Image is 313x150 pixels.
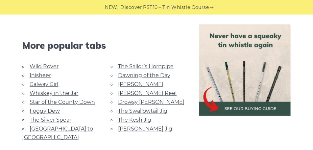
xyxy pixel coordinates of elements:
a: [PERSON_NAME] Jig [118,126,172,132]
a: The Swallowtail Jig [118,108,167,114]
a: [PERSON_NAME] Reel [118,90,177,96]
a: Inisheer [30,72,51,78]
a: Dawning of the Day [118,72,170,78]
a: The Sailor’s Hornpipe [118,63,174,70]
a: Drowsy [PERSON_NAME] [118,99,184,105]
a: Galway Girl [30,81,58,87]
span: More popular tabs [22,40,189,51]
a: The Kesh Jig [118,117,151,123]
span: Discover [121,4,142,11]
a: Foggy Dew [30,108,60,114]
a: Star of the County Down [30,99,95,105]
img: tin whistle buying guide [199,24,290,116]
a: [GEOGRAPHIC_DATA] to [GEOGRAPHIC_DATA] [22,126,93,140]
a: PST10 - Tin Whistle Course [143,4,209,11]
a: The Silver Spear [30,117,71,123]
span: NEW: [105,4,119,11]
a: Wild Rover [30,63,59,70]
a: Whiskey in the Jar [30,90,78,96]
a: [PERSON_NAME] [118,81,163,87]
